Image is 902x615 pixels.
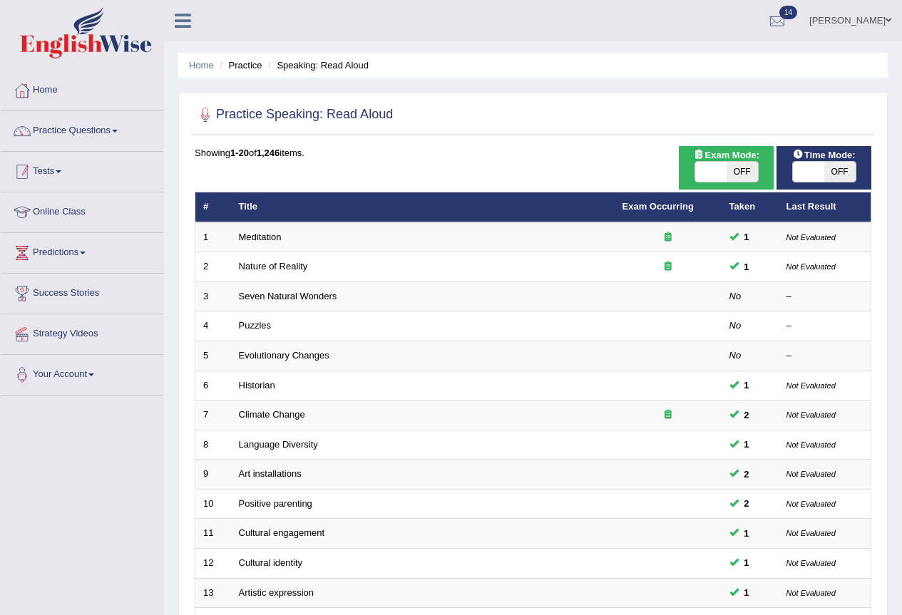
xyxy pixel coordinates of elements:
[1,355,163,391] a: Your Account
[786,233,836,242] small: Not Evaluated
[739,526,755,541] span: You can still take this question
[239,557,303,568] a: Cultural identity
[189,60,214,71] a: Home
[688,148,765,162] span: Exam Mode:
[239,261,308,272] a: Nature of Reality
[239,291,337,301] a: Seven Natural Wonders
[739,229,755,244] span: You can still take this question
[195,548,231,578] td: 12
[786,500,836,508] small: Not Evaluated
[195,252,231,282] td: 2
[786,559,836,567] small: Not Evaluated
[729,320,742,331] em: No
[779,192,871,222] th: Last Result
[195,430,231,460] td: 8
[727,162,758,182] span: OFF
[239,380,275,391] a: Historian
[739,437,755,452] span: You can still take this question
[729,350,742,361] em: No
[216,58,262,72] li: Practice
[739,378,755,393] span: You can still take this question
[265,58,369,72] li: Speaking: Read Aloud
[1,111,163,147] a: Practice Questions
[239,527,325,538] a: Cultural engagement
[195,281,231,311] td: 3
[786,381,836,390] small: Not Evaluated
[786,529,836,537] small: Not Evaluated
[239,409,305,420] a: Climate Change
[622,408,714,422] div: Exam occurring question
[195,146,871,160] div: Showing of items.
[231,192,615,222] th: Title
[195,519,231,549] td: 11
[195,192,231,222] th: #
[739,467,755,482] span: You can still take this question
[739,408,755,423] span: You can still take this question
[195,104,393,125] h2: Practice Speaking: Read Aloud
[622,260,714,274] div: Exam occurring question
[679,146,774,190] div: Show exams occurring in exams
[195,311,231,341] td: 4
[239,498,312,509] a: Positive parenting
[1,274,163,309] a: Success Stories
[239,468,302,479] a: Art installations
[739,555,755,570] span: You can still take this question
[1,314,163,350] a: Strategy Videos
[195,400,231,430] td: 7
[786,410,836,419] small: Not Evaluated
[1,152,163,187] a: Tests
[786,262,836,271] small: Not Evaluated
[739,259,755,274] span: You can still take this question
[786,349,863,363] div: –
[195,222,231,252] td: 1
[786,290,863,304] div: –
[239,439,318,450] a: Language Diversity
[195,578,231,608] td: 13
[239,587,314,598] a: Artistic expression
[195,341,231,371] td: 5
[195,489,231,519] td: 10
[622,201,694,212] a: Exam Occurring
[195,371,231,400] td: 6
[1,233,163,269] a: Predictions
[622,231,714,244] div: Exam occurring question
[824,162,856,182] span: OFF
[786,470,836,478] small: Not Evaluated
[787,148,861,162] span: Time Mode:
[239,232,282,242] a: Meditation
[786,319,863,333] div: –
[1,192,163,228] a: Online Class
[729,291,742,301] em: No
[230,148,249,158] b: 1-20
[786,440,836,449] small: Not Evaluated
[722,192,779,222] th: Taken
[779,6,797,19] span: 14
[786,589,836,597] small: Not Evaluated
[257,148,280,158] b: 1,246
[195,460,231,490] td: 9
[239,320,272,331] a: Puzzles
[739,585,755,600] span: You can still take this question
[739,496,755,511] span: You can still take this question
[239,350,329,361] a: Evolutionary Changes
[1,71,163,106] a: Home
